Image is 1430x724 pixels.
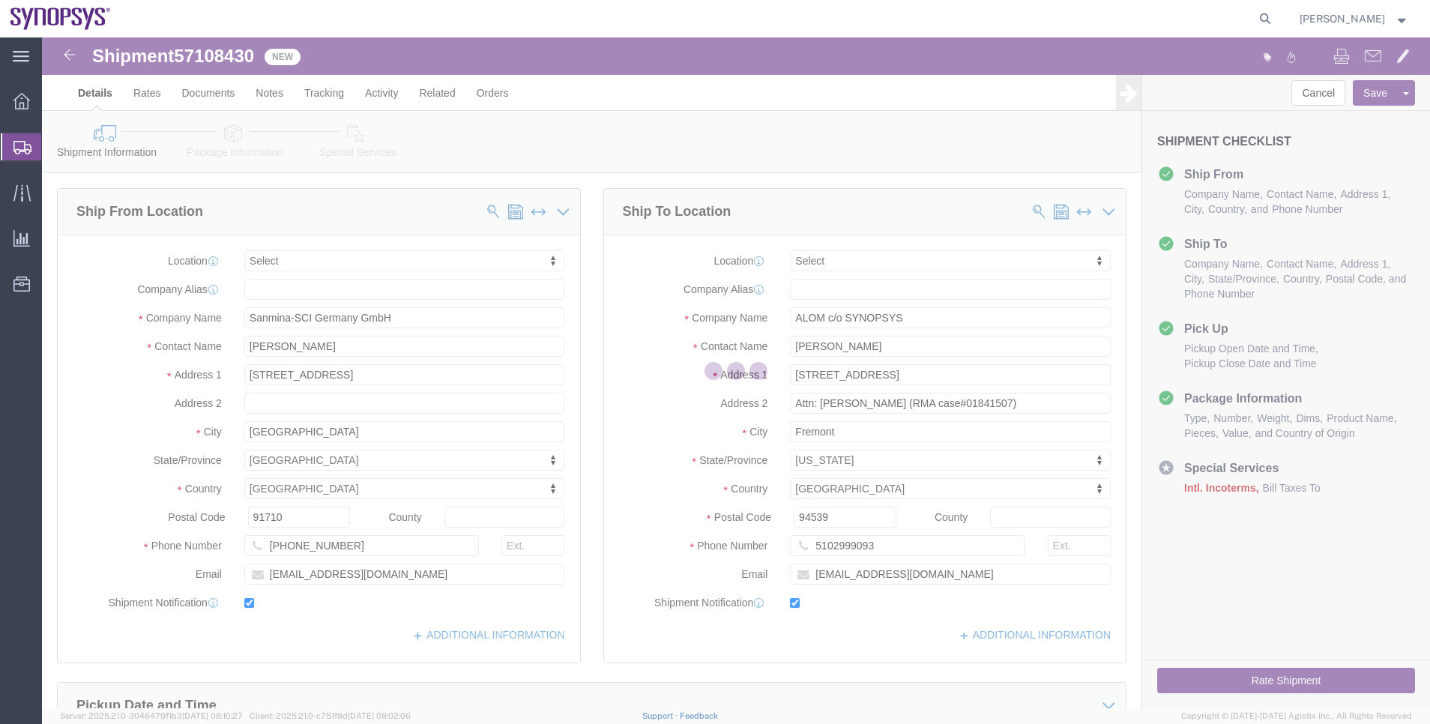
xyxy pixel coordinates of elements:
[642,711,680,720] a: Support
[680,711,718,720] a: Feedback
[1299,10,1410,28] button: [PERSON_NAME]
[250,711,411,720] span: Client: 2025.21.0-c751f8d
[182,711,243,720] span: [DATE] 08:10:27
[60,711,243,720] span: Server: 2025.21.0-3046479f1b3
[1300,10,1385,27] span: Rachelle Varela
[10,7,111,30] img: logo
[1181,710,1412,723] span: Copyright © [DATE]-[DATE] Agistix Inc., All Rights Reserved
[348,711,411,720] span: [DATE] 08:02:06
